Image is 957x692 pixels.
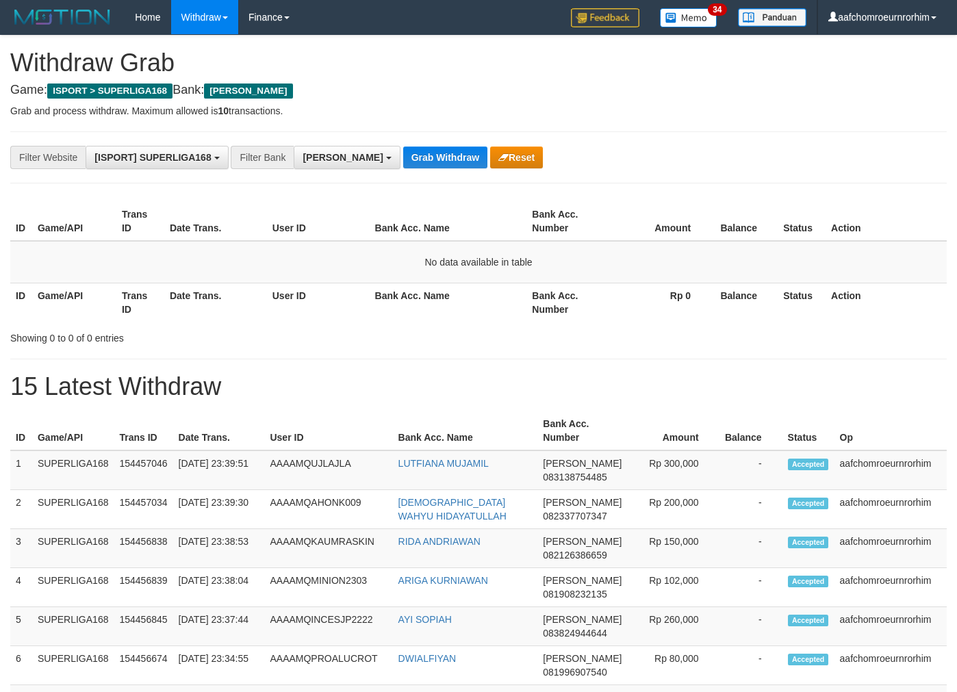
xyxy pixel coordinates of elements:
[398,497,507,522] a: [DEMOGRAPHIC_DATA] WAHYU HIDAYATULLAH
[719,490,782,529] td: -
[788,537,829,548] span: Accepted
[204,84,292,99] span: [PERSON_NAME]
[627,646,719,685] td: Rp 80,000
[114,490,173,529] td: 154457034
[32,568,114,607] td: SUPERLIGA168
[32,411,114,450] th: Game/API
[834,646,947,685] td: aafchomroeurnrorhim
[708,3,726,16] span: 34
[719,568,782,607] td: -
[490,146,543,168] button: Reset
[834,450,947,490] td: aafchomroeurnrorhim
[719,607,782,646] td: -
[543,667,607,678] span: Copy 081996907540 to clipboard
[543,614,622,625] span: [PERSON_NAME]
[264,646,392,685] td: AAAAMQPROALUCROT
[114,529,173,568] td: 154456838
[173,607,265,646] td: [DATE] 23:37:44
[571,8,639,27] img: Feedback.jpg
[10,529,32,568] td: 3
[719,411,782,450] th: Balance
[10,326,389,345] div: Showing 0 to 0 of 0 entries
[719,646,782,685] td: -
[10,450,32,490] td: 1
[834,607,947,646] td: aafchomroeurnrorhim
[788,576,829,587] span: Accepted
[218,105,229,116] strong: 10
[627,490,719,529] td: Rp 200,000
[719,529,782,568] td: -
[32,202,116,241] th: Game/API
[543,497,622,508] span: [PERSON_NAME]
[826,202,947,241] th: Action
[10,104,947,118] p: Grab and process withdraw. Maximum allowed is transactions.
[267,283,370,322] th: User ID
[611,202,711,241] th: Amount
[116,283,164,322] th: Trans ID
[834,529,947,568] td: aafchomroeurnrorhim
[114,568,173,607] td: 154456839
[526,283,611,322] th: Bank Acc. Number
[173,646,265,685] td: [DATE] 23:34:55
[627,568,719,607] td: Rp 102,000
[164,202,267,241] th: Date Trans.
[164,283,267,322] th: Date Trans.
[10,490,32,529] td: 2
[398,536,481,547] a: RIDA ANDRIAWAN
[173,450,265,490] td: [DATE] 23:39:51
[32,450,114,490] td: SUPERLIGA168
[264,607,392,646] td: AAAAMQINCESJP2222
[398,575,488,586] a: ARIGA KURNIAWAN
[543,472,607,483] span: Copy 083138754485 to clipboard
[86,146,228,169] button: [ISPORT] SUPERLIGA168
[611,283,711,322] th: Rp 0
[778,202,826,241] th: Status
[10,7,114,27] img: MOTION_logo.png
[10,49,947,77] h1: Withdraw Grab
[10,202,32,241] th: ID
[10,646,32,685] td: 6
[543,575,622,586] span: [PERSON_NAME]
[778,283,826,322] th: Status
[264,450,392,490] td: AAAAMQUJLAJLA
[398,458,489,469] a: LUTFIANA MUJAMIL
[94,152,211,163] span: [ISPORT] SUPERLIGA168
[788,654,829,665] span: Accepted
[10,84,947,97] h4: Game: Bank:
[32,607,114,646] td: SUPERLIGA168
[834,411,947,450] th: Op
[738,8,806,27] img: panduan.png
[264,568,392,607] td: AAAAMQMINION2303
[294,146,400,169] button: [PERSON_NAME]
[173,568,265,607] td: [DATE] 23:38:04
[32,646,114,685] td: SUPERLIGA168
[47,84,173,99] span: ISPORT > SUPERLIGA168
[627,450,719,490] td: Rp 300,000
[543,589,607,600] span: Copy 081908232135 to clipboard
[10,241,947,283] td: No data available in table
[543,550,607,561] span: Copy 082126386659 to clipboard
[526,202,611,241] th: Bank Acc. Number
[393,411,538,450] th: Bank Acc. Name
[788,459,829,470] span: Accepted
[719,450,782,490] td: -
[543,458,622,469] span: [PERSON_NAME]
[264,529,392,568] td: AAAAMQKAUMRASKIN
[264,490,392,529] td: AAAAMQAHONK009
[403,146,487,168] button: Grab Withdraw
[32,490,114,529] td: SUPERLIGA168
[10,411,32,450] th: ID
[303,152,383,163] span: [PERSON_NAME]
[834,568,947,607] td: aafchomroeurnrorhim
[173,411,265,450] th: Date Trans.
[32,529,114,568] td: SUPERLIGA168
[370,202,527,241] th: Bank Acc. Name
[627,607,719,646] td: Rp 260,000
[627,529,719,568] td: Rp 150,000
[10,146,86,169] div: Filter Website
[788,615,829,626] span: Accepted
[116,202,164,241] th: Trans ID
[834,490,947,529] td: aafchomroeurnrorhim
[398,614,452,625] a: AYI SOPIAH
[543,536,622,547] span: [PERSON_NAME]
